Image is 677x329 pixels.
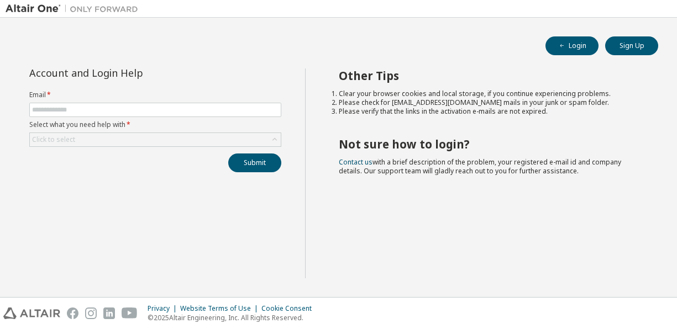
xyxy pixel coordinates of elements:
h2: Not sure how to login? [339,137,638,151]
img: linkedin.svg [103,307,115,319]
img: instagram.svg [85,307,97,319]
li: Clear your browser cookies and local storage, if you continue experiencing problems. [339,89,638,98]
h2: Other Tips [339,68,638,83]
img: altair_logo.svg [3,307,60,319]
div: Website Terms of Use [180,304,261,313]
button: Sign Up [605,36,658,55]
li: Please verify that the links in the activation e-mails are not expired. [339,107,638,116]
img: youtube.svg [122,307,138,319]
button: Login [545,36,599,55]
a: Contact us [339,157,372,167]
p: © 2025 Altair Engineering, Inc. All Rights Reserved. [148,313,318,322]
li: Please check for [EMAIL_ADDRESS][DOMAIN_NAME] mails in your junk or spam folder. [339,98,638,107]
button: Submit [228,153,281,172]
span: with a brief description of the problem, your registered e-mail id and company details. Our suppo... [339,157,621,176]
label: Select what you need help with [29,120,281,129]
div: Privacy [148,304,180,313]
label: Email [29,91,281,99]
img: facebook.svg [67,307,78,319]
div: Click to select [32,135,75,144]
div: Cookie Consent [261,304,318,313]
div: Account and Login Help [29,68,231,77]
div: Click to select [30,133,281,146]
img: Altair One [6,3,144,14]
